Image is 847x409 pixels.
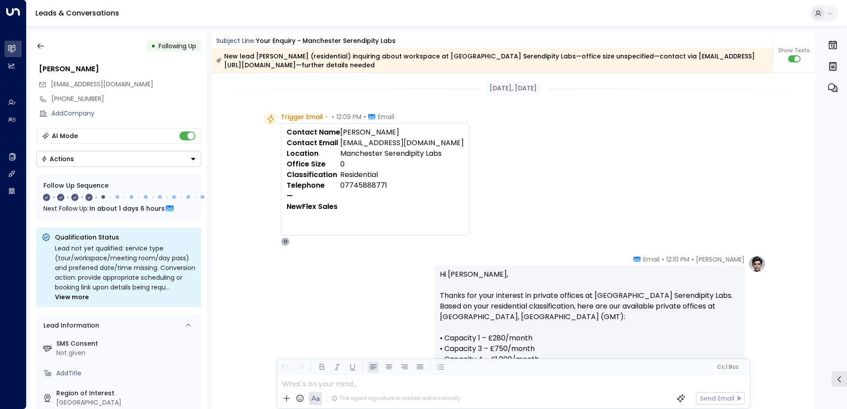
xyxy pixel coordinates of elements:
[332,112,334,121] span: •
[287,170,337,180] strong: Classification
[52,131,78,140] div: AI Mode
[43,181,194,190] div: Follow Up Sequence
[287,127,340,137] strong: Contact Name
[40,321,99,330] div: Lead Information
[364,112,366,121] span: •
[287,138,338,148] strong: Contact Email
[39,64,201,74] div: [PERSON_NAME]
[378,112,394,121] span: Email
[748,255,766,273] img: profile-logo.png
[287,159,326,169] strong: Office Size
[717,364,738,370] span: Cc Bcc
[280,362,291,373] button: Undo
[340,148,464,159] td: Manchester Serendipity Labs
[340,159,464,170] td: 0
[325,112,327,121] span: •
[643,255,660,264] span: Email
[56,348,198,358] div: Not given
[56,398,198,407] div: [GEOGRAPHIC_DATA]
[340,170,464,180] td: Residential
[336,112,361,121] span: 12:09 PM
[151,38,155,54] div: •
[43,204,194,213] div: Next Follow Up:
[56,339,198,348] label: SMS Consent
[51,80,153,89] span: saadah.abdullah1972@gmail.com
[281,112,323,121] span: Trigger Email
[35,8,119,18] a: Leads & Conversations
[340,180,464,191] td: 07745888771
[89,204,165,213] span: In about 1 days 6 hours
[41,155,74,163] div: Actions
[666,255,689,264] span: 12:10 PM
[295,362,306,373] button: Redo
[56,389,198,398] label: Region of Interest
[287,148,319,158] strong: Location
[340,138,464,148] td: [EMAIL_ADDRESS][DOMAIN_NAME]
[287,201,338,212] strong: NewFlex Sales
[486,82,540,95] div: [DATE], [DATE]
[287,180,325,190] strong: Telephone
[36,151,201,167] button: Actions
[216,36,255,45] span: Subject Line:
[331,394,461,402] div: The agent signature is added automatically
[726,364,727,370] span: |
[51,80,153,89] span: [EMAIL_ADDRESS][DOMAIN_NAME]
[56,369,198,378] div: AddTitle
[55,243,196,302] div: Lead not yet qualified: service type (tour/workspace/meeting room/day pass) and preferred date/ti...
[51,109,201,118] div: AddCompany
[281,237,290,246] div: O
[287,191,293,201] strong: —
[696,255,745,264] span: [PERSON_NAME]
[662,255,664,264] span: •
[51,94,201,104] div: [PHONE_NUMBER]
[36,151,201,167] div: Button group with a nested menu
[713,363,742,371] button: Cc|Bcc
[778,46,810,54] span: Show Texts
[55,292,89,302] span: View more
[256,36,396,46] div: Your enquiry - Manchester Serendipity Labs
[159,42,196,50] span: Following Up
[692,255,694,264] span: •
[55,233,196,242] p: Qualification Status
[216,52,768,69] div: New lead [PERSON_NAME] (residential) inquiring about workspace at [GEOGRAPHIC_DATA] Serendipity L...
[340,127,464,138] td: [PERSON_NAME]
